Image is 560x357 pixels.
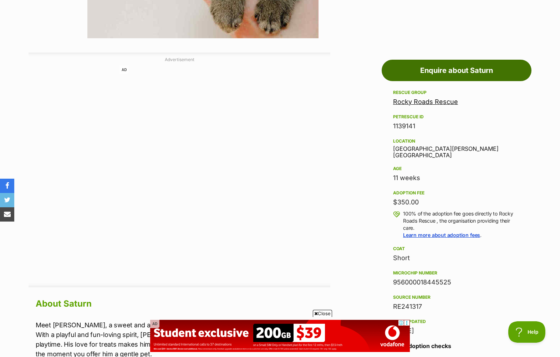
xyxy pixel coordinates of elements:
[393,98,458,105] a: Rocky Roads Rescue
[393,342,520,350] h3: Pre-adoption checks
[403,232,480,238] a: Learn more about adoption fees
[29,53,330,287] div: Advertisement
[393,90,520,95] div: Rescue group
[403,210,520,239] p: 100% of the adoption fee goes directly to Rocky Roads Rescue , the organisation providing their c...
[393,121,520,131] div: 1139141
[393,319,520,324] div: Last updated
[393,294,520,300] div: Source number
[393,277,520,287] div: 956000018445525
[393,173,520,183] div: 11 weeks
[36,296,330,312] h2: About Saturn
[393,114,520,120] div: PetRescue ID
[393,253,520,263] div: Short
[393,197,520,207] div: $350.00
[393,302,520,312] div: RE241317
[313,310,332,317] span: Close
[393,270,520,276] div: Microchip number
[393,166,520,172] div: Age
[393,326,520,336] div: [DATE]
[150,320,159,328] span: AD
[119,66,129,74] span: AD
[393,190,520,196] div: Adoption fee
[393,246,520,252] div: Coat
[393,138,520,144] div: Location
[119,66,239,280] iframe: Advertisement
[508,321,546,343] iframe: Help Scout Beacon - Open
[393,137,520,159] div: [GEOGRAPHIC_DATA][PERSON_NAME][GEOGRAPHIC_DATA]
[382,60,531,81] a: Enquire about Saturn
